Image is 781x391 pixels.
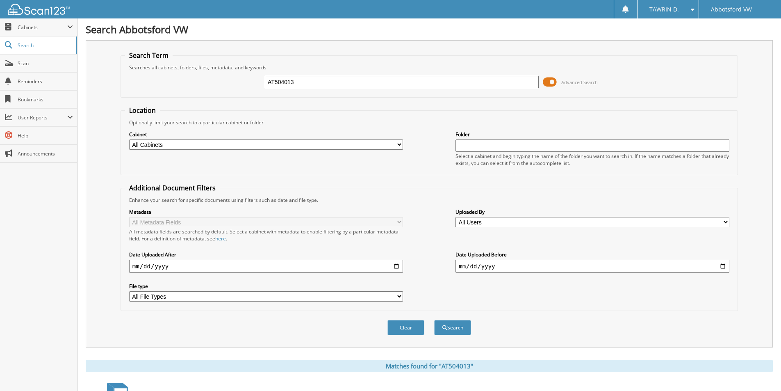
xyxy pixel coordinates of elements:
[455,131,729,138] label: Folder
[129,131,403,138] label: Cabinet
[86,360,773,372] div: Matches found for "AT504013"
[129,208,403,215] label: Metadata
[125,51,173,60] legend: Search Term
[125,183,220,192] legend: Additional Document Filters
[129,228,403,242] div: All metadata fields are searched by default. Select a cabinet with metadata to enable filtering b...
[455,251,729,258] label: Date Uploaded Before
[387,320,424,335] button: Clear
[125,197,733,204] div: Enhance your search for specific documents using filters such as date and file type.
[18,114,67,121] span: User Reports
[18,132,73,139] span: Help
[125,64,733,71] div: Searches all cabinets, folders, files, metadata, and keywords
[18,42,72,49] span: Search
[125,119,733,126] div: Optionally limit your search to a particular cabinet or folder
[125,106,160,115] legend: Location
[711,7,752,12] span: Abbotsford VW
[18,96,73,103] span: Bookmarks
[129,251,403,258] label: Date Uploaded After
[18,60,73,67] span: Scan
[129,283,403,290] label: File type
[455,208,729,215] label: Uploaded By
[18,150,73,157] span: Announcements
[18,78,73,85] span: Reminders
[86,23,773,36] h1: Search Abbotsford VW
[455,153,729,167] div: Select a cabinet and begin typing the name of the folder you want to search in. If the name match...
[434,320,471,335] button: Search
[455,260,729,273] input: end
[129,260,403,273] input: start
[215,235,226,242] a: here
[8,4,70,15] img: scan123-logo-white.svg
[18,24,67,31] span: Cabinets
[649,7,679,12] span: TAWRIN D.
[561,79,598,85] span: Advanced Search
